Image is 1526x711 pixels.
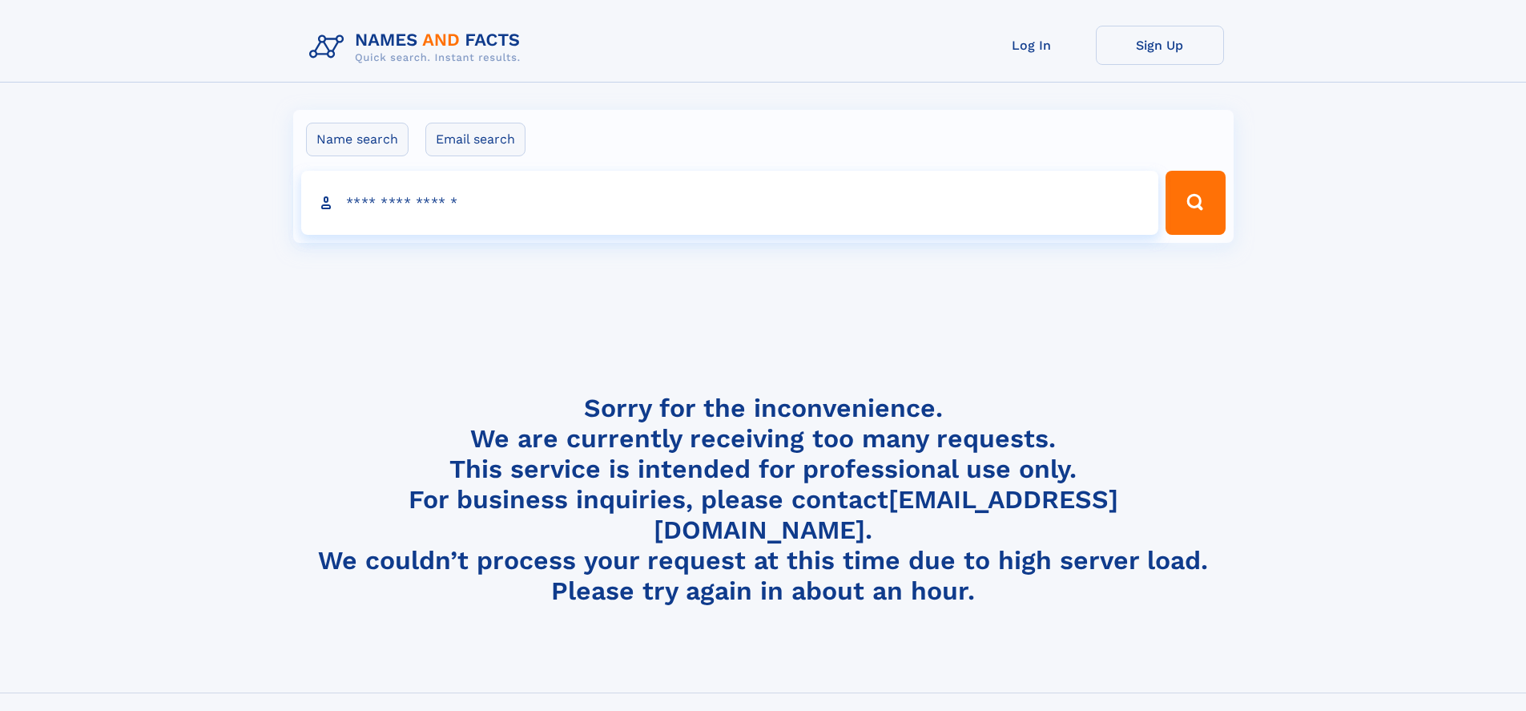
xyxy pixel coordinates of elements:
[425,123,525,156] label: Email search
[1096,26,1224,65] a: Sign Up
[306,123,409,156] label: Name search
[968,26,1096,65] a: Log In
[654,484,1118,545] a: [EMAIL_ADDRESS][DOMAIN_NAME]
[303,26,533,69] img: Logo Names and Facts
[301,171,1159,235] input: search input
[1166,171,1225,235] button: Search Button
[303,393,1224,607] h4: Sorry for the inconvenience. We are currently receiving too many requests. This service is intend...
